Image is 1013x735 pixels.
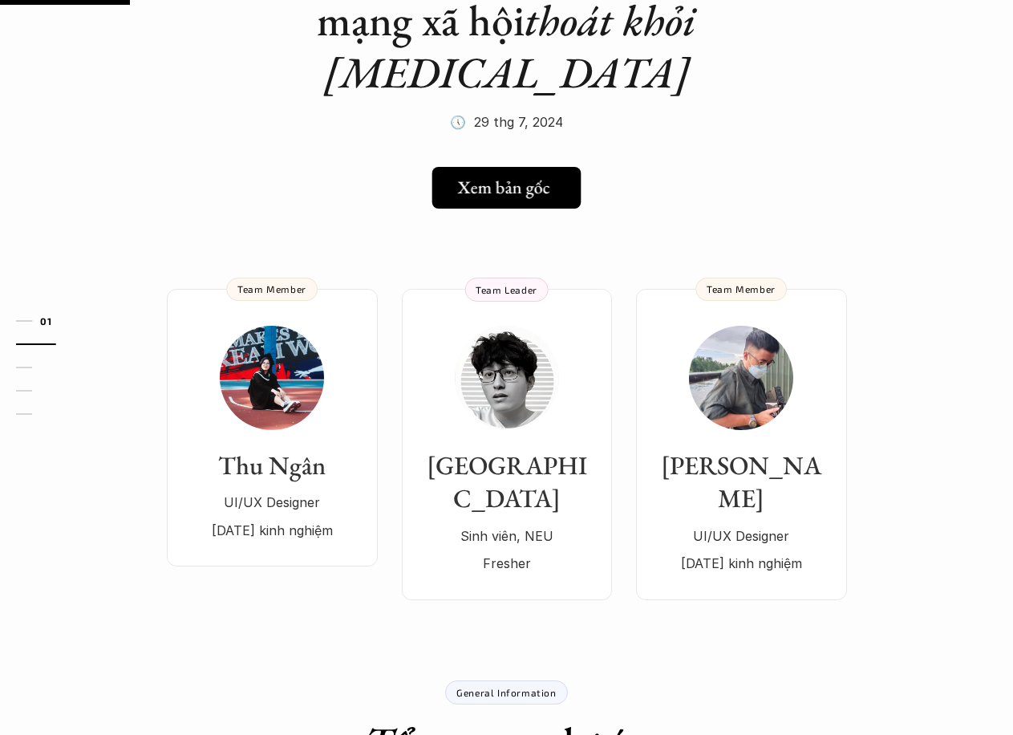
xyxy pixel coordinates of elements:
a: 01 [16,311,92,331]
p: Team Member [237,283,306,294]
p: [DATE] kinh nghiệm [652,551,831,575]
p: [DATE] kinh nghiệm [183,518,362,542]
p: Sinh viên, NEU [418,524,596,548]
p: Team Leader [476,284,537,295]
h3: [GEOGRAPHIC_DATA] [418,449,596,516]
h3: [PERSON_NAME] [652,449,831,516]
p: Fresher [418,551,596,575]
a: Xem bản gốc [432,167,581,209]
p: UI/UX Designer [652,524,831,548]
a: [GEOGRAPHIC_DATA]Sinh viên, NEUFresherTeam Leader [402,289,612,600]
p: General Information [456,687,556,698]
strong: 01 [40,315,51,327]
p: UI/UX Designer [183,490,362,514]
a: [PERSON_NAME]UI/UX Designer[DATE] kinh nghiệmTeam Member [636,289,847,600]
p: 🕔 29 thg 7, 2024 [450,110,563,134]
h5: Xem bản gốc [458,177,550,198]
a: Thu NgânUI/UX Designer[DATE] kinh nghiệmTeam Member [167,289,378,566]
h3: Thu Ngân [183,449,362,483]
p: Team Member [707,283,776,294]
